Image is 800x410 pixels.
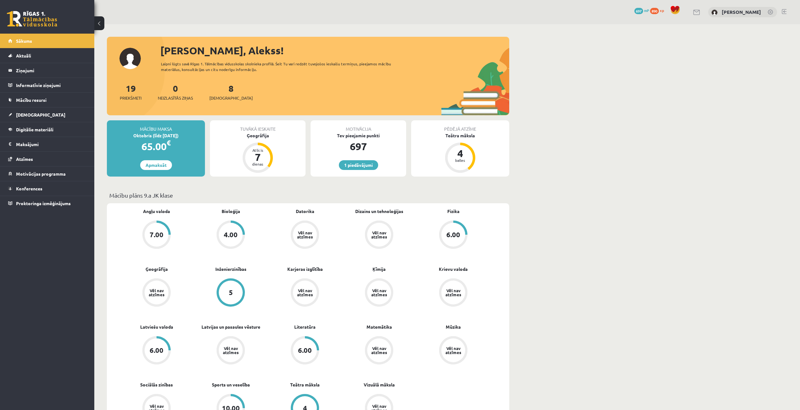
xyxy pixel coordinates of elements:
[160,43,509,58] div: [PERSON_NAME], Alekss!
[209,83,253,101] a: 8[DEMOGRAPHIC_DATA]
[355,208,403,215] a: Dizains un tehnoloģijas
[146,266,168,272] a: Ģeogrāfija
[370,288,388,297] div: Vēl nav atzīmes
[16,38,32,44] span: Sākums
[194,278,268,308] a: 5
[8,181,86,196] a: Konferences
[109,191,507,200] p: Mācību plāns 9.a JK klase
[451,148,470,158] div: 4
[339,160,378,170] a: 1 piedāvājumi
[16,63,86,78] legend: Ziņojumi
[451,158,470,162] div: balles
[8,137,86,151] a: Maksājumi
[722,9,761,15] a: [PERSON_NAME]
[119,278,194,308] a: Vēl nav atzīmes
[16,186,42,191] span: Konferences
[161,61,402,72] div: Laipni lūgts savā Rīgas 1. Tālmācības vidusskolas skolnieka profilā. Šeit Tu vari redzēt tuvojošo...
[268,221,342,250] a: Vēl nav atzīmes
[148,288,165,297] div: Vēl nav atzīmes
[268,278,342,308] a: Vēl nav atzīmes
[439,266,468,272] a: Krievu valoda
[16,97,47,103] span: Mācību resursi
[229,289,233,296] div: 5
[210,132,306,139] div: Ģeogrāfija
[119,336,194,366] a: 6.00
[222,208,240,215] a: Bioloģija
[107,120,205,132] div: Mācību maksa
[644,8,649,13] span: mP
[8,152,86,166] a: Atzīmes
[158,83,193,101] a: 0Neizlasītās ziņas
[150,347,163,354] div: 6.00
[167,138,171,147] span: €
[650,8,667,13] a: 890 xp
[311,132,406,139] div: Tev pieejamie punkti
[7,11,57,27] a: Rīgas 1. Tālmācības vidusskola
[8,196,86,210] a: Proktoringa izmēģinājums
[411,120,509,132] div: Pēdējā atzīme
[16,53,31,58] span: Aktuāli
[248,162,267,166] div: dienas
[8,48,86,63] a: Aktuāli
[416,278,490,308] a: Vēl nav atzīmes
[16,112,65,118] span: [DEMOGRAPHIC_DATA]
[634,8,643,14] span: 697
[711,9,718,16] img: Alekss Kozlovskis
[342,278,416,308] a: Vēl nav atzīmes
[296,208,314,215] a: Datorika
[446,324,461,330] a: Mūzika
[311,120,406,132] div: Motivācija
[210,132,306,174] a: Ģeogrāfija Atlicis 7 dienas
[650,8,659,14] span: 890
[287,266,323,272] a: Karjeras izglītība
[222,346,240,354] div: Vēl nav atzīmes
[210,120,306,132] div: Tuvākā ieskaite
[411,132,509,174] a: Teātra māksla 4 balles
[8,122,86,137] a: Digitālie materiāli
[120,95,141,101] span: Priekšmeti
[248,152,267,162] div: 7
[194,221,268,250] a: 4.00
[296,288,314,297] div: Vēl nav atzīmes
[107,132,205,139] div: Oktobris (līdz [DATE])
[119,221,194,250] a: 7.00
[298,347,312,354] div: 6.00
[447,208,460,215] a: Fizika
[8,107,86,122] a: [DEMOGRAPHIC_DATA]
[16,171,66,177] span: Motivācijas programma
[8,78,86,92] a: Informatīvie ziņojumi
[16,127,53,132] span: Digitālie materiāli
[444,346,462,354] div: Vēl nav atzīmes
[8,34,86,48] a: Sākums
[140,160,172,170] a: Apmaksāt
[212,381,250,388] a: Sports un veselība
[209,95,253,101] span: [DEMOGRAPHIC_DATA]
[16,156,33,162] span: Atzīmes
[416,221,490,250] a: 6.00
[364,381,395,388] a: Vizuālā māksla
[8,93,86,107] a: Mācību resursi
[446,231,460,238] div: 6.00
[224,231,238,238] div: 4.00
[294,324,316,330] a: Literatūra
[120,83,141,101] a: 19Priekšmeti
[8,167,86,181] a: Motivācijas programma
[248,148,267,152] div: Atlicis
[660,8,664,13] span: xp
[370,231,388,239] div: Vēl nav atzīmes
[150,231,163,238] div: 7.00
[290,381,320,388] a: Teātra māksla
[311,139,406,154] div: 697
[634,8,649,13] a: 697 mP
[296,231,314,239] div: Vēl nav atzīmes
[194,336,268,366] a: Vēl nav atzīmes
[367,324,392,330] a: Matemātika
[444,288,462,297] div: Vēl nav atzīmes
[140,324,173,330] a: Latviešu valoda
[215,266,246,272] a: Inženierzinības
[268,336,342,366] a: 6.00
[416,336,490,366] a: Vēl nav atzīmes
[107,139,205,154] div: 65.00
[140,381,173,388] a: Sociālās zinības
[16,200,71,206] span: Proktoringa izmēģinājums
